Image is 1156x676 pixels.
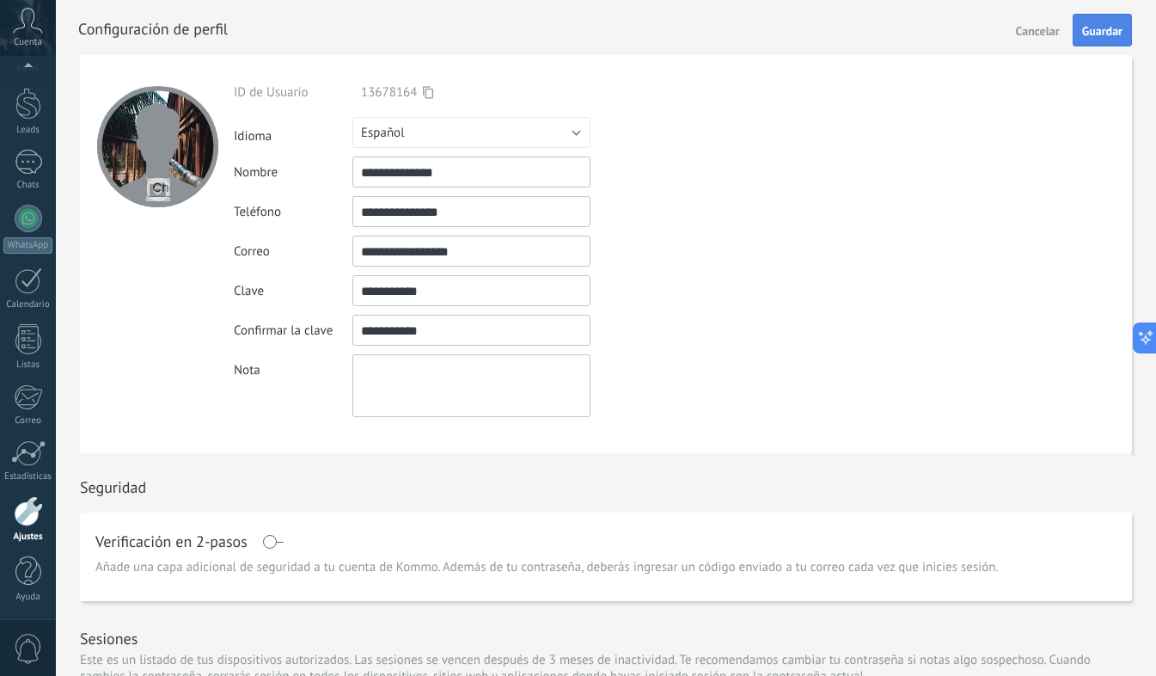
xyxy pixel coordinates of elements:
[80,477,146,497] h1: Seguridad
[3,180,53,191] div: Chats
[3,471,53,482] div: Estadísticas
[234,283,352,299] div: Clave
[234,243,352,260] div: Correo
[1009,16,1067,44] button: Cancelar
[234,204,352,220] div: Teléfono
[234,84,352,101] div: ID de Usuario
[3,299,53,310] div: Calendario
[1082,25,1122,37] span: Guardar
[95,559,999,576] span: Añade una capa adicional de seguridad a tu cuenta de Kommo. Además de tu contraseña, deberás ingr...
[14,37,42,48] span: Cuenta
[3,237,52,254] div: WhatsApp
[352,117,590,148] button: Español
[80,629,138,648] h1: Sesiones
[3,360,53,371] div: Listas
[234,164,352,181] div: Nombre
[3,592,53,603] div: Ayuda
[361,125,405,141] span: Español
[3,532,53,543] div: Ajustes
[3,415,53,427] div: Correo
[361,84,417,101] span: 13678164
[234,354,352,378] div: Nota
[234,121,352,144] div: Idioma
[234,323,352,339] div: Confirmar la clave
[95,535,248,549] h1: Verificación en 2-pasos
[3,125,53,136] div: Leads
[1073,14,1132,46] button: Guardar
[1016,25,1060,37] span: Cancelar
